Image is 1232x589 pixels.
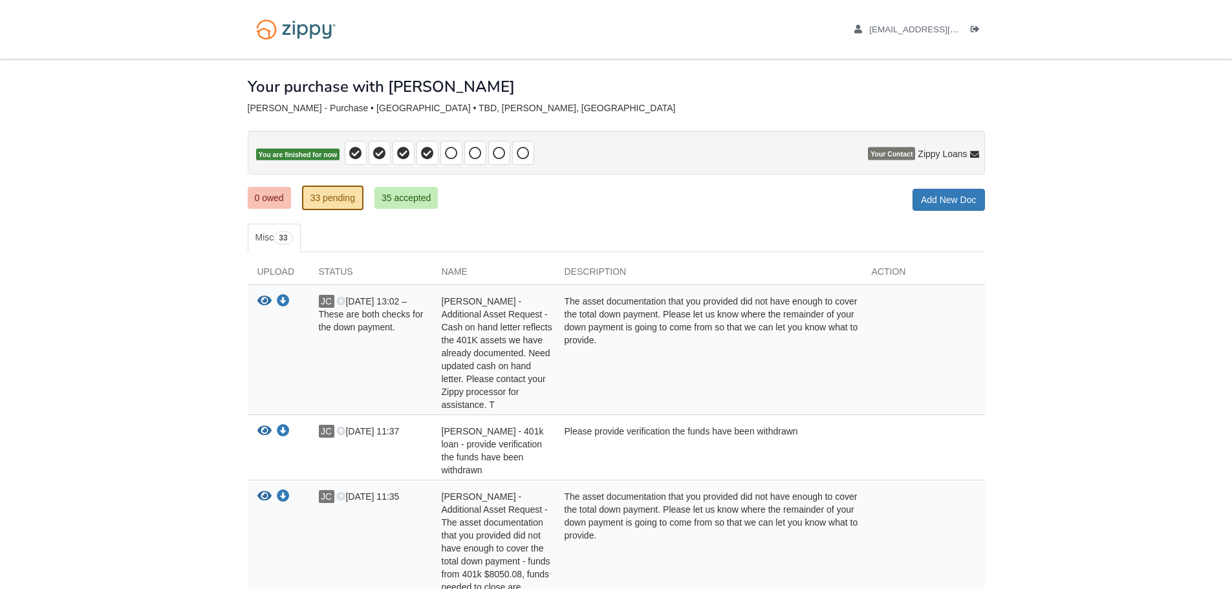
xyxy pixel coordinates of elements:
span: JC [319,490,334,503]
span: Your Contact [868,147,915,160]
a: 33 pending [302,186,363,210]
button: View Gail Wrona - Additional Asset Request - The asset documentation that you provided did not ha... [257,490,272,504]
a: Download Jennifer Carr - 401k loan - provide verification the funds have been withdrawn [277,427,290,437]
h1: Your purchase with [PERSON_NAME] [248,78,515,95]
button: View Jennifer Carr - 401k loan - provide verification the funds have been withdrawn [257,425,272,438]
a: Log out [971,25,985,37]
img: Logo [248,13,344,46]
a: edit profile [854,25,1018,37]
div: Upload [248,265,309,284]
span: ajakkcarr@gmail.com [869,25,1017,34]
span: [DATE] 11:35 [336,491,399,502]
span: JC [319,295,334,308]
span: You are finished for now [256,149,340,161]
a: Download Gail Wrona - Additional Asset Request - Cash on hand letter reflects the 401K assets we ... [277,297,290,307]
button: View Gail Wrona - Additional Asset Request - Cash on hand letter reflects the 401K assets we have... [257,295,272,308]
span: [DATE] 13:02 – These are both checks for the down payment. [319,296,424,332]
span: [PERSON_NAME] - Additional Asset Request - Cash on hand letter reflects the 401K assets we have a... [442,296,552,410]
a: 35 accepted [374,187,438,209]
div: Status [309,265,432,284]
div: Name [432,265,555,284]
span: Zippy Loans [918,147,967,160]
span: 33 [274,231,292,244]
a: Download Gail Wrona - Additional Asset Request - The asset documentation that you provided did no... [277,492,290,502]
a: 0 owed [248,187,291,209]
span: [PERSON_NAME] - 401k loan - provide verification the funds have been withdrawn [442,426,544,475]
div: Please provide verification the funds have been withdrawn [555,425,862,477]
div: Action [862,265,985,284]
span: [DATE] 11:37 [336,426,399,436]
div: The asset documentation that you provided did not have enough to cover the total down payment. Pl... [555,295,862,411]
div: Description [555,265,862,284]
div: [PERSON_NAME] - Purchase • [GEOGRAPHIC_DATA] • TBD, [PERSON_NAME], [GEOGRAPHIC_DATA] [248,103,985,114]
span: JC [319,425,334,438]
a: Misc [248,224,301,252]
a: Add New Doc [913,189,985,211]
